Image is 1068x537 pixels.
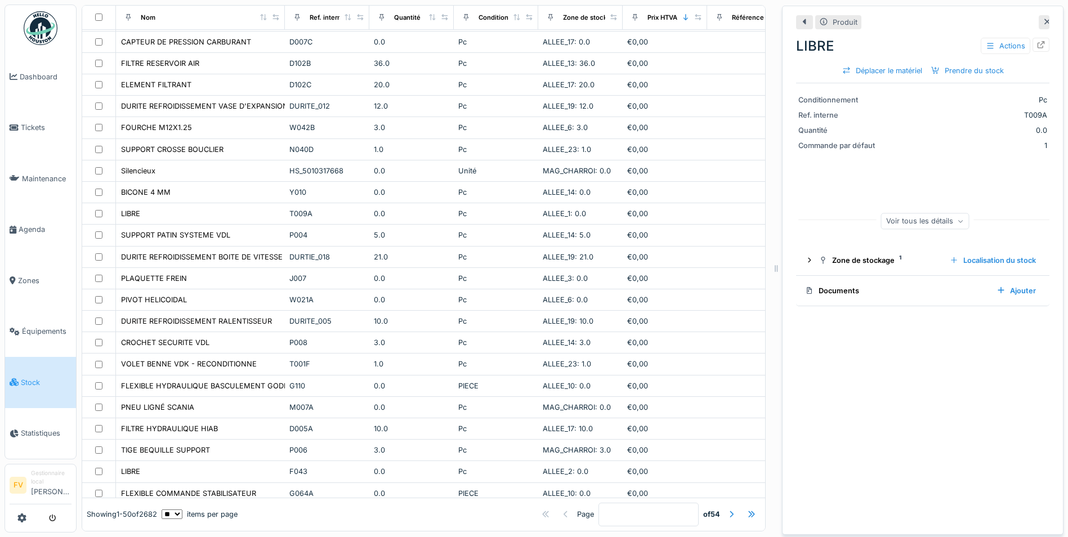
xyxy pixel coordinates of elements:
div: Pc [458,316,534,326]
span: ALLEE_17: 0.0 [543,38,590,46]
div: €0,00 [627,230,703,240]
div: G064A [289,488,365,499]
li: FV [10,477,26,494]
div: Pc [458,273,534,284]
span: ALLEE_14: 0.0 [543,188,591,196]
div: Nom [141,12,155,22]
div: 0.0 [374,402,449,413]
div: FILTRE HYDRAULIQUE HIAB [121,423,218,434]
div: HS_5010317668 [289,165,365,176]
div: SUPPORT PATIN SYSTEME VDL [121,230,230,240]
div: VOLET BENNE VDK - RECONDITIONNE [121,359,257,369]
div: N040D [289,144,365,155]
div: Pc [887,95,1047,105]
a: Maintenance [5,153,76,204]
div: Ref. interne [798,110,883,120]
div: DURITE REFROIDISSEMENT BOITE DE VITESSE [121,252,283,262]
img: Badge_color-CXgf-gQk.svg [24,11,57,45]
div: FILTRE RESERVOIR AIR [121,58,199,69]
span: ALLEE_2: 0.0 [543,467,588,476]
div: 10.0 [374,316,449,326]
li: [PERSON_NAME] [31,469,72,502]
span: ALLEE_19: 21.0 [543,253,593,261]
div: 0.0 [374,381,449,391]
div: 1.0 [374,359,449,369]
div: P004 [289,230,365,240]
div: D102C [289,79,365,90]
a: Stock [5,357,76,408]
div: Pc [458,466,534,477]
div: Commande par défaut [798,140,883,151]
div: FLEXIBLE HYDRAULIQUE BASCULEMENT GODET [121,381,293,391]
div: Ref. interne [310,12,345,22]
div: Silencieux [121,165,155,176]
div: SUPPORT CROSSE BOUCLIER [121,144,224,155]
div: Quantité [798,125,883,136]
div: Pc [458,230,534,240]
div: Page [577,509,594,520]
div: €0,00 [627,122,703,133]
summary: DocumentsAjouter [801,280,1045,301]
div: 0.0 [374,165,449,176]
div: Produit [833,17,857,28]
div: €0,00 [627,144,703,155]
div: 36.0 [374,58,449,69]
div: 0.0 [374,208,449,219]
div: Zone de stockage [819,255,941,266]
span: ALLEE_3: 0.0 [543,274,588,283]
div: CAPTEUR DE PRESSION CARBURANT [121,37,251,47]
a: FV Gestionnaire local[PERSON_NAME] [10,469,72,504]
div: 20.0 [374,79,449,90]
div: €0,00 [627,466,703,477]
div: Référence constructeur [732,12,806,22]
div: €0,00 [627,488,703,499]
div: Pc [458,208,534,219]
div: Pc [458,58,534,69]
a: Dashboard [5,51,76,102]
div: D005A [289,423,365,434]
div: P008 [289,337,365,348]
div: 12.0 [374,101,449,111]
div: €0,00 [627,165,703,176]
div: PIECE [458,381,534,391]
span: Stock [21,377,72,388]
div: Localisation du stock [945,253,1040,268]
div: Voir tous les détails [881,213,969,229]
div: Showing 1 - 50 of 2682 [87,509,157,520]
div: €0,00 [627,208,703,219]
div: 0.0 [374,466,449,477]
div: Pc [458,101,534,111]
div: Pc [458,402,534,413]
a: Équipements [5,306,76,357]
span: Statistiques [21,428,72,438]
div: €0,00 [627,381,703,391]
span: ALLEE_19: 12.0 [543,102,593,110]
div: €0,00 [627,79,703,90]
div: 0.0 [374,488,449,499]
div: D007C [289,37,365,47]
span: ALLEE_17: 10.0 [543,424,593,433]
div: Pc [458,294,534,305]
span: MAG_CHARROI: 0.0 [543,167,611,175]
a: Statistiques [5,408,76,459]
a: Agenda [5,204,76,256]
span: ALLEE_13: 36.0 [543,59,595,68]
div: €0,00 [627,101,703,111]
div: 0.0 [887,125,1047,136]
span: ALLEE_14: 3.0 [543,338,591,347]
div: TIGE BEQUILLE SUPPORT [121,445,210,455]
div: Pc [458,79,534,90]
div: 0.0 [374,37,449,47]
div: FLEXIBLE COMMANDE STABILISATEUR [121,488,256,499]
div: Prix HTVA [647,12,677,22]
div: 1.0 [374,144,449,155]
div: €0,00 [627,316,703,326]
div: F043 [289,466,365,477]
div: Pc [458,37,534,47]
div: FOURCHE M12X1.25 [121,122,192,133]
span: ALLEE_6: 3.0 [543,123,588,132]
div: €0,00 [627,187,703,198]
div: Pc [458,187,534,198]
div: J007 [289,273,365,284]
span: MAG_CHARROI: 0.0 [543,403,611,411]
